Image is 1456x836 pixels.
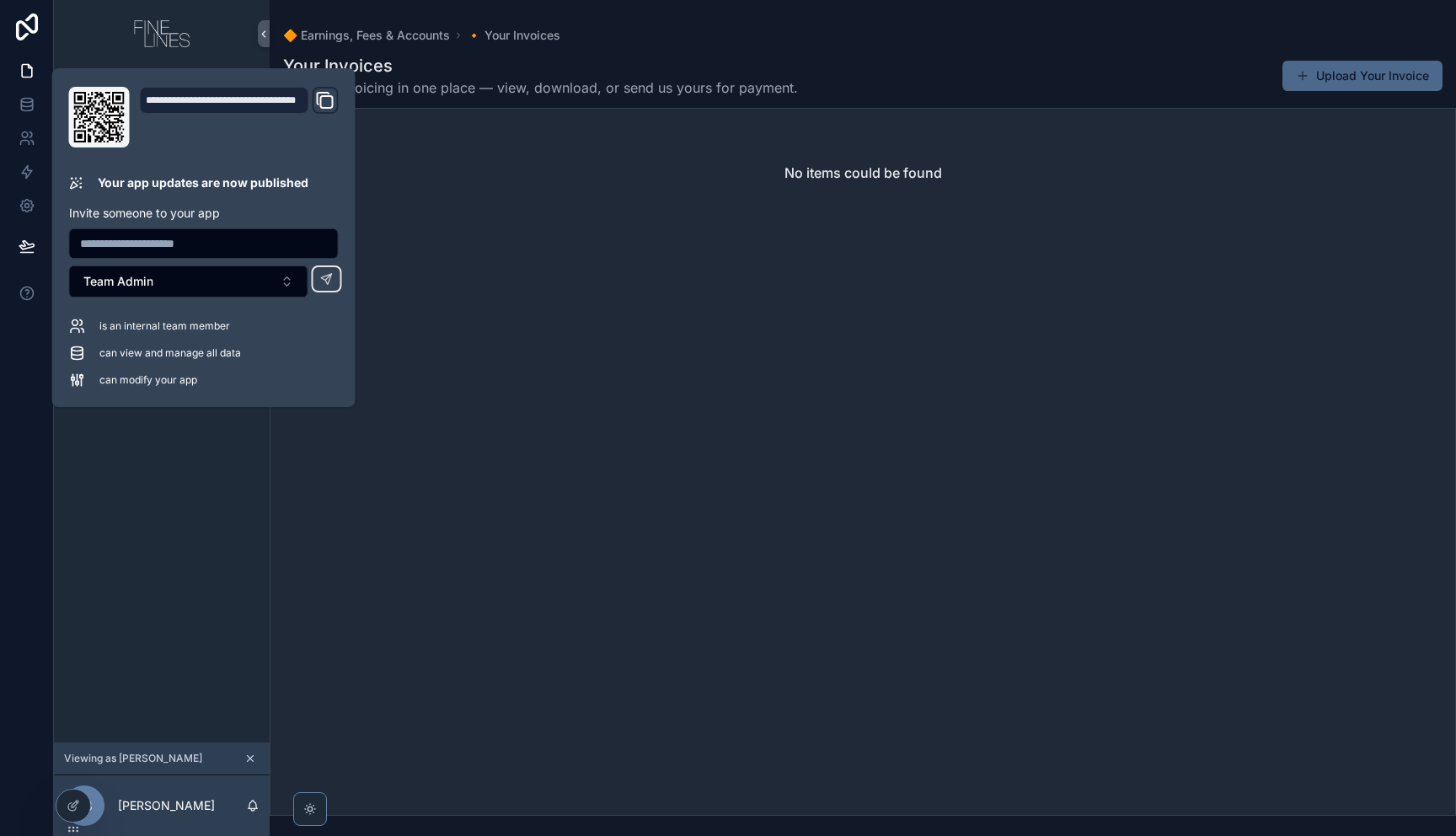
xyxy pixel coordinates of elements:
span: Team Admin [83,273,153,290]
a: 🔶 Earnings, Fees & Accounts [283,27,450,44]
span: Viewing as [PERSON_NAME] [64,752,202,765]
h2: No items could be found [784,163,942,183]
a: 🔸 Your Invoices [467,27,560,44]
h1: Your Invoices [283,54,798,78]
span: can modify your app [99,373,197,387]
p: Your app updates are now published [98,174,308,191]
div: scrollable content [54,67,270,398]
img: App logo [134,20,190,47]
button: Upload Your Invoice [1282,61,1443,91]
span: can view and manage all data [99,346,241,360]
span: is an internal team member [99,319,230,333]
p: [PERSON_NAME] [118,797,215,814]
p: Invite someone to your app [69,205,339,222]
div: Domain and Custom Link [140,87,339,147]
span: All your invoicing in one place — view, download, or send us yours for payment. [283,78,798,98]
button: Select Button [69,265,308,297]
